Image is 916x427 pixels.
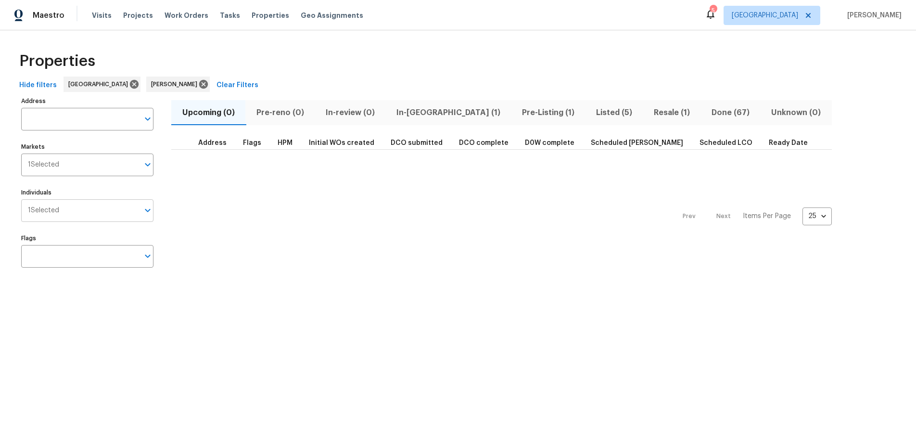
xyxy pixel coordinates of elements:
span: DCO submitted [391,140,443,146]
span: [PERSON_NAME] [843,11,902,20]
label: Address [21,98,153,104]
span: Initial WOs created [309,140,374,146]
span: [PERSON_NAME] [151,79,201,89]
span: Visits [92,11,112,20]
div: 5 [710,6,716,15]
span: Properties [19,56,95,66]
span: Ready Date [769,140,808,146]
span: 1 Selected [28,161,59,169]
span: D0W complete [525,140,574,146]
span: Geo Assignments [301,11,363,20]
span: In-review (0) [320,106,380,119]
span: Flags [243,140,261,146]
span: Pre-Listing (1) [517,106,579,119]
span: Scheduled [PERSON_NAME] [591,140,683,146]
nav: Pagination Navigation [674,155,832,277]
span: Maestro [33,11,64,20]
span: Work Orders [165,11,208,20]
div: [GEOGRAPHIC_DATA] [64,77,140,92]
span: Properties [252,11,289,20]
span: Unknown (0) [766,106,826,119]
span: Done (67) [707,106,755,119]
span: [GEOGRAPHIC_DATA] [732,11,798,20]
span: In-[GEOGRAPHIC_DATA] (1) [391,106,505,119]
span: 1 Selected [28,207,59,215]
span: Listed (5) [591,106,637,119]
button: Open [141,158,154,171]
span: Address [198,140,227,146]
button: Hide filters [15,77,61,94]
span: Clear Filters [216,79,258,91]
span: [GEOGRAPHIC_DATA] [68,79,132,89]
span: Scheduled LCO [700,140,752,146]
button: Open [141,112,154,126]
button: Open [141,204,154,217]
span: DCO complete [459,140,509,146]
button: Open [141,249,154,263]
span: Hide filters [19,79,57,91]
div: [PERSON_NAME] [146,77,210,92]
span: Upcoming (0) [177,106,240,119]
div: 25 [802,204,832,229]
span: Projects [123,11,153,20]
span: Pre-reno (0) [251,106,309,119]
button: Clear Filters [213,77,262,94]
label: Individuals [21,190,153,195]
span: HPM [278,140,293,146]
span: Tasks [220,12,240,19]
label: Flags [21,235,153,241]
p: Items Per Page [743,211,791,221]
span: Resale (1) [649,106,695,119]
label: Markets [21,144,153,150]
